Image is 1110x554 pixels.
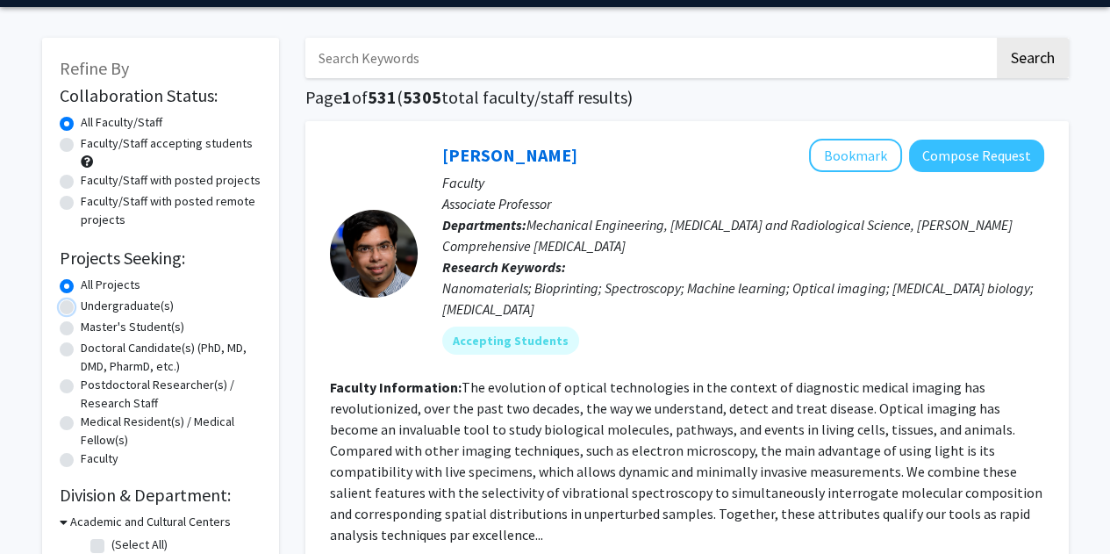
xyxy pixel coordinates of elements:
b: Research Keywords: [442,258,566,276]
label: Faculty/Staff accepting students [81,134,253,153]
fg-read-more: The evolution of optical technologies in the context of diagnostic medical imaging has revolution... [330,378,1042,543]
span: 5305 [403,86,441,108]
span: Mechanical Engineering, [MEDICAL_DATA] and Radiological Science, [PERSON_NAME] Comprehensive [MED... [442,216,1013,255]
button: Search [997,38,1069,78]
h2: Collaboration Status: [60,85,261,106]
p: Associate Professor [442,193,1044,214]
p: Faculty [442,172,1044,193]
label: All Projects [81,276,140,294]
label: Undergraduate(s) [81,297,174,315]
span: Refine By [60,57,129,79]
button: Add Ishan Barman to Bookmarks [809,139,902,172]
label: Doctoral Candidate(s) (PhD, MD, DMD, PharmD, etc.) [81,339,261,376]
label: (Select All) [111,536,168,554]
label: Medical Resident(s) / Medical Fellow(s) [81,413,261,450]
h3: Academic and Cultural Centers [70,513,231,531]
label: Faculty [81,450,118,468]
a: [PERSON_NAME] [442,144,577,166]
b: Departments: [442,216,526,234]
iframe: Chat [13,475,75,541]
span: 1 [342,86,352,108]
div: Nanomaterials; Bioprinting; Spectroscopy; Machine learning; Optical imaging; [MEDICAL_DATA] biolo... [442,277,1044,320]
button: Compose Request to Ishan Barman [909,140,1044,172]
label: Faculty/Staff with posted projects [81,171,261,190]
mat-chip: Accepting Students [442,327,579,355]
label: Master's Student(s) [81,318,184,336]
h1: Page of ( total faculty/staff results) [305,87,1069,108]
label: Postdoctoral Researcher(s) / Research Staff [81,376,261,413]
label: Faculty/Staff with posted remote projects [81,192,261,229]
h2: Division & Department: [60,485,261,506]
label: All Faculty/Staff [81,113,162,132]
h2: Projects Seeking: [60,248,261,269]
input: Search Keywords [305,38,994,78]
b: Faculty Information: [330,378,462,396]
span: 531 [368,86,397,108]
